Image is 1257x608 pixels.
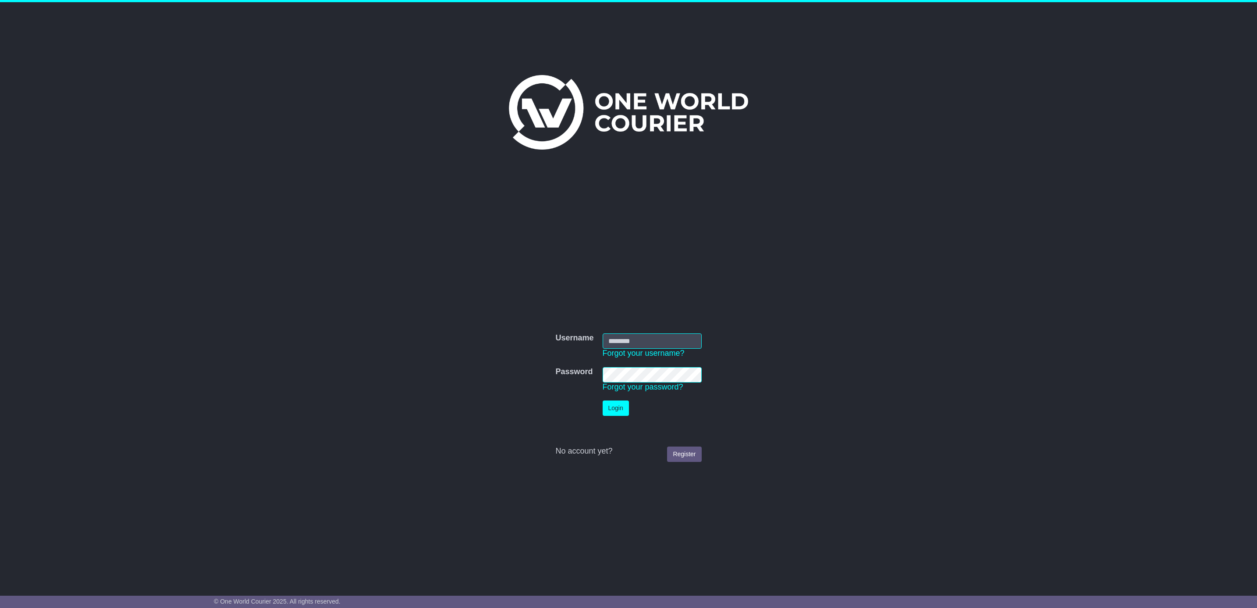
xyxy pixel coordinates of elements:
[555,333,593,343] label: Username
[603,401,629,416] button: Login
[603,349,685,358] a: Forgot your username?
[667,447,701,462] a: Register
[603,383,683,391] a: Forgot your password?
[555,447,701,456] div: No account yet?
[214,598,341,605] span: © One World Courier 2025. All rights reserved.
[509,75,748,150] img: One World
[555,367,593,377] label: Password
